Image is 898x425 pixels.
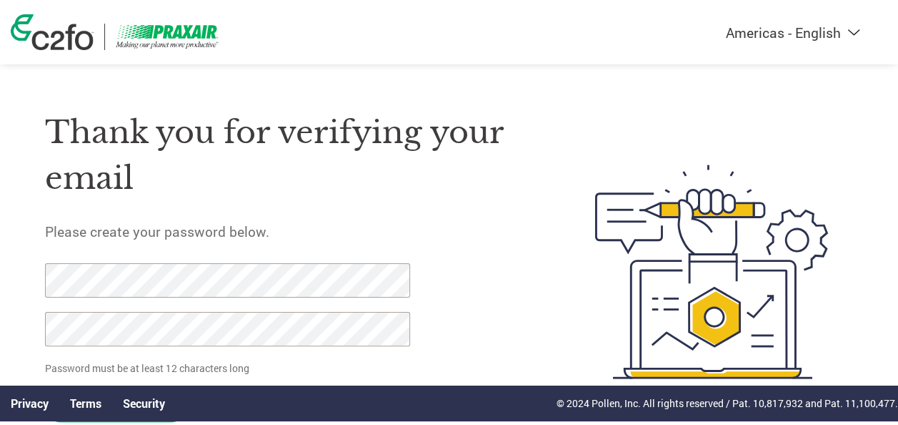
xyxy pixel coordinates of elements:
a: Security [123,396,165,411]
a: Terms [70,396,101,411]
img: c2fo logo [11,14,94,50]
h5: Please create your password below. [45,223,530,240]
a: Privacy [11,396,49,411]
h1: Thank you for verifying your email [45,109,530,202]
p: © 2024 Pollen, Inc. All rights reserved / Pat. 10,817,932 and Pat. 11,100,477. [557,396,898,411]
p: Password must be at least 12 characters long [45,361,414,376]
img: Praxair [116,24,219,50]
